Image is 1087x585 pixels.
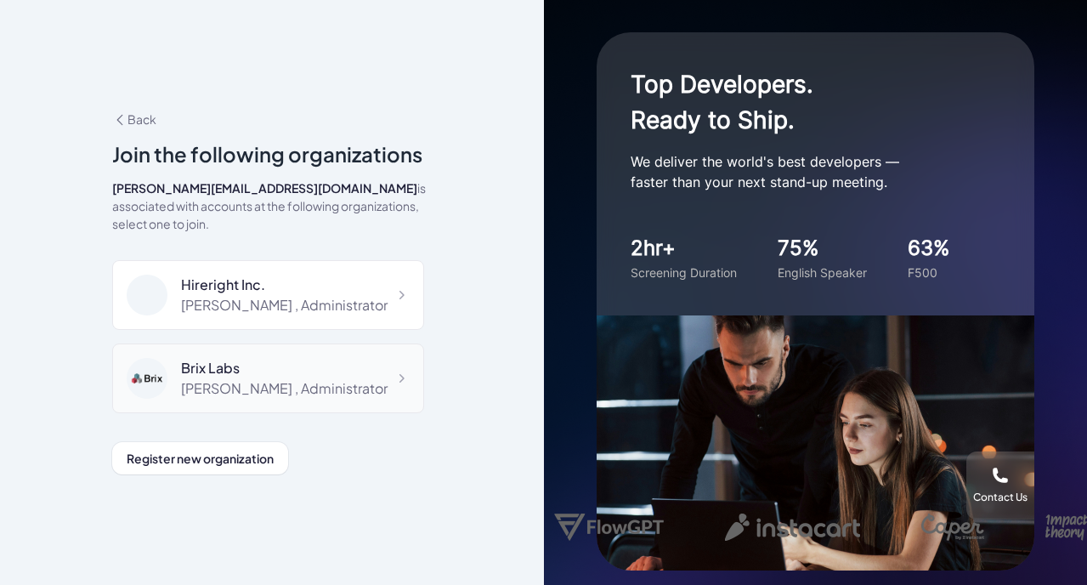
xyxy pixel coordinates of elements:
[973,491,1028,504] div: Contact Us
[778,264,867,281] div: English Speaker
[181,275,388,295] div: Hireright Inc.
[966,452,1034,520] button: Contact Us
[127,451,274,466] span: Register new organization
[112,180,417,196] span: [PERSON_NAME][EMAIL_ADDRESS][DOMAIN_NAME]
[112,111,156,127] span: Back
[631,233,737,264] div: 2hr+
[112,442,288,474] button: Register new organization
[127,358,167,399] img: ca4ce923a5ef4cf58f82eef62365ed0e.png
[181,358,388,378] div: Brix Labs
[631,151,971,192] p: We deliver the world's best developers — faster than your next stand-up meeting.
[908,233,950,264] div: 63%
[181,295,388,315] div: [PERSON_NAME] , Administrator
[778,233,867,264] div: 75%
[631,264,737,281] div: Screening Duration
[112,139,431,169] div: Join the following organizations
[181,378,388,399] div: [PERSON_NAME] , Administrator
[112,180,426,231] span: is associated with accounts at the following organizations, select one to join.
[908,264,950,281] div: F500
[631,66,971,138] h1: Top Developers. Ready to Ship.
